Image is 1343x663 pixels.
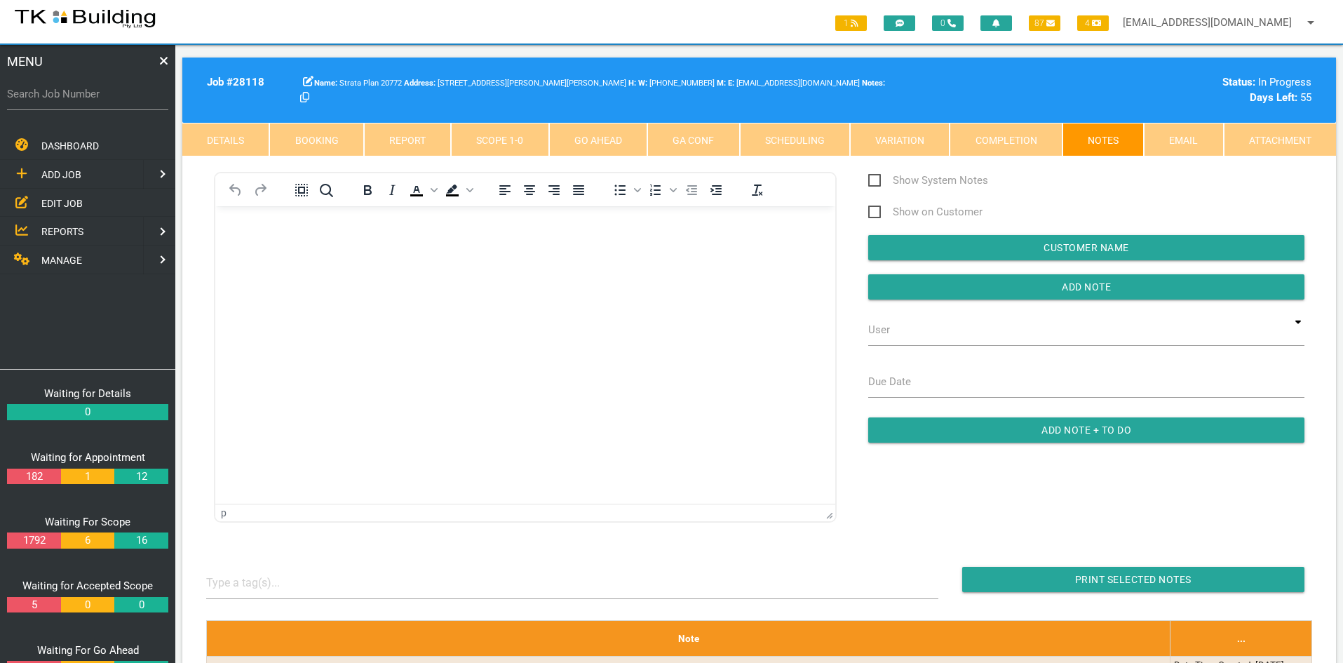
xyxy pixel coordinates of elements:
[567,180,590,200] button: Justify
[493,180,517,200] button: Align left
[356,180,379,200] button: Bold
[41,140,99,152] span: DASHBOARD
[647,123,739,156] a: GA Conf
[835,15,867,31] span: 1
[224,180,248,200] button: Undo
[7,86,168,102] label: Search Job Number
[728,79,860,88] span: [EMAIL_ADDRESS][DOMAIN_NAME]
[41,226,83,237] span: REPORTS
[440,180,475,200] div: Background color Black
[7,533,60,549] a: 1792
[45,516,130,528] a: Waiting For Scope
[932,15,964,31] span: 0
[868,374,911,390] label: Due Date
[405,180,440,200] div: Text color Black
[314,79,402,88] span: Strata Plan 20772
[518,180,541,200] button: Align center
[314,79,337,88] b: Name:
[61,533,114,549] a: 6
[7,597,60,613] a: 5
[1222,76,1255,88] b: Status:
[114,469,168,485] a: 12
[608,180,643,200] div: Bullet list
[638,79,715,88] span: Melissa Thom
[41,169,81,180] span: ADD JOB
[269,123,363,156] a: Booking
[868,274,1304,300] input: Add Note
[704,180,728,200] button: Increase indent
[628,79,636,88] b: H:
[745,180,769,200] button: Clear formatting
[451,123,548,156] a: Scope 1-0
[290,180,313,200] button: Select all
[248,180,272,200] button: Redo
[1250,91,1297,104] b: Days Left:
[114,533,168,549] a: 16
[215,206,835,504] iframe: Rich Text Area
[1144,123,1223,156] a: Email
[1170,620,1312,656] th: ...
[717,79,726,88] b: M:
[404,79,436,88] b: Address:
[7,469,60,485] a: 182
[1047,74,1311,106] div: In Progress 55
[962,567,1304,592] input: Print Selected Notes
[549,123,647,156] a: Go Ahead
[868,235,1304,260] input: Customer Name
[850,123,950,156] a: Variation
[826,507,833,519] div: Press the Up and Down arrow keys to resize the editor.
[44,387,131,400] a: Waiting for Details
[221,507,227,518] div: p
[868,417,1304,443] input: Add Note + To Do
[1224,123,1336,156] a: Attachment
[14,7,156,29] img: s3file
[644,180,679,200] div: Numbered list
[61,597,114,613] a: 0
[61,469,114,485] a: 1
[542,180,566,200] button: Align right
[207,76,264,88] b: Job # 28118
[404,79,626,88] span: [STREET_ADDRESS][PERSON_NAME][PERSON_NAME]
[380,180,404,200] button: Italic
[740,123,850,156] a: Scheduling
[314,180,338,200] button: Find and replace
[41,197,83,208] span: EDIT JOB
[364,123,451,156] a: Report
[950,123,1062,156] a: Completion
[728,79,734,88] b: E:
[41,255,82,266] span: MANAGE
[206,620,1170,656] th: Note
[31,451,145,464] a: Waiting for Appointment
[1029,15,1060,31] span: 87
[37,644,139,657] a: Waiting For Go Ahead
[868,172,988,189] span: Show System Notes
[300,91,309,104] a: Click here copy customer information.
[206,567,311,598] input: Type a tag(s)...
[868,203,983,221] span: Show on Customer
[7,404,168,420] a: 0
[862,79,885,88] b: Notes:
[1062,123,1144,156] a: Notes
[1077,15,1109,31] span: 4
[114,597,168,613] a: 0
[22,580,153,592] a: Waiting for Accepted Scope
[182,123,269,156] a: Details
[638,79,647,88] b: W:
[680,180,703,200] button: Decrease indent
[7,52,43,71] span: MENU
